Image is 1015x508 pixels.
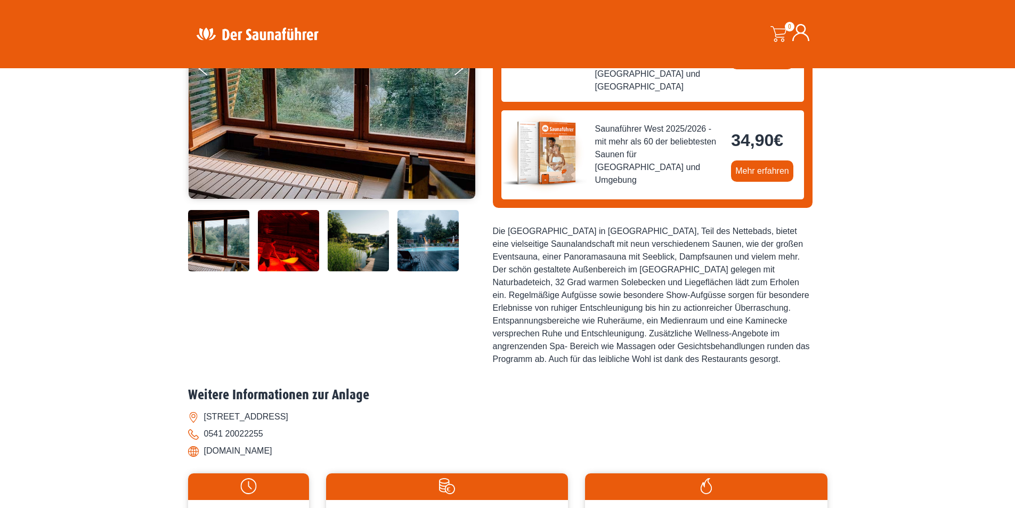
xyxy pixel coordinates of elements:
li: [STREET_ADDRESS] [188,408,827,425]
button: Next [452,58,479,84]
span: € [774,131,783,150]
img: Preise-weiss.svg [331,478,563,494]
div: Die [GEOGRAPHIC_DATA] in [GEOGRAPHIC_DATA], Teil des Nettebads, bietet eine vielseitige Saunaland... [493,225,813,366]
a: Mehr erfahren [731,160,793,182]
li: 0541 20022255 [188,425,827,442]
span: 0 [785,22,794,31]
li: [DOMAIN_NAME] [188,442,827,459]
span: Saunaführer West 2025/2026 - mit mehr als 60 der beliebtesten Saunen für [GEOGRAPHIC_DATA] und Um... [595,123,723,187]
button: Previous [199,58,225,84]
img: Flamme-weiss.svg [590,478,822,494]
h2: Weitere Informationen zur Anlage [188,387,827,404]
img: der-saunafuehrer-2025-west.jpg [501,110,587,196]
bdi: 34,90 [731,131,783,150]
img: Uhr-weiss.svg [193,478,304,494]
